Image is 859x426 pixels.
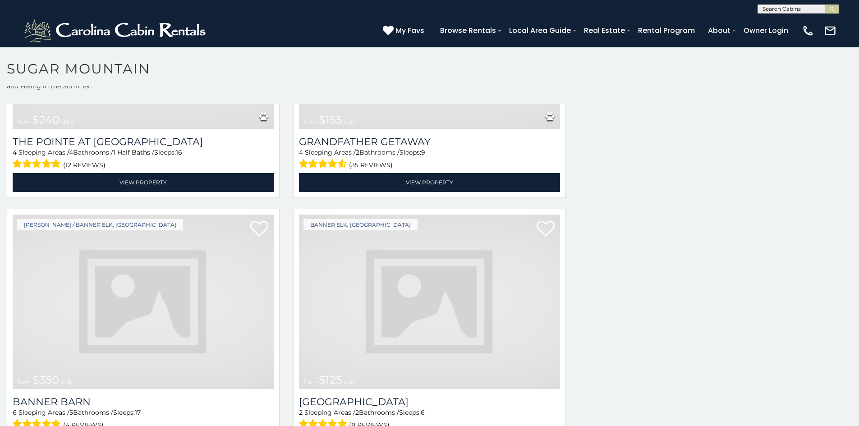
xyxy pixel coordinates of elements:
img: White-1-2.png [23,17,210,44]
img: mail-regular-white.png [824,24,836,37]
a: The Pointe at [GEOGRAPHIC_DATA] [13,136,274,148]
a: Banner Elk, [GEOGRAPHIC_DATA] [303,219,418,230]
a: View Property [13,173,274,192]
a: View Property [299,173,560,192]
span: 1 Half Baths / [113,148,154,156]
a: Local Area Guide [505,23,575,38]
span: 17 [135,408,141,417]
div: Sleeping Areas / Bathrooms / Sleeps: [13,148,274,171]
span: from [303,378,317,385]
span: 9 [421,148,425,156]
a: About [703,23,735,38]
span: 4 [13,148,17,156]
a: Banner Barn [13,396,274,408]
a: [GEOGRAPHIC_DATA] [299,396,560,408]
a: from $350 daily [13,215,274,389]
h3: Bearfoot Lodge [299,396,560,408]
span: 6 [13,408,17,417]
div: Sleeping Areas / Bathrooms / Sleeps: [299,148,560,171]
a: from $125 daily [299,215,560,389]
span: $350 [32,373,59,386]
span: (12 reviews) [63,159,106,171]
span: 2 [355,408,359,417]
a: Grandfather Getaway [299,136,560,148]
span: 6 [421,408,425,417]
span: 2 [356,148,359,156]
img: dummy-image.jpg [299,215,560,389]
img: phone-regular-white.png [802,24,814,37]
span: (35 reviews) [349,159,393,171]
a: Rental Program [634,23,699,38]
span: daily [61,118,74,125]
span: 16 [176,148,182,156]
img: dummy-image.jpg [13,215,274,389]
a: Real Estate [579,23,629,38]
a: Owner Login [739,23,793,38]
a: [PERSON_NAME] / Banner Elk, [GEOGRAPHIC_DATA] [17,219,183,230]
span: 2 [299,408,303,417]
span: 4 [69,148,73,156]
a: Browse Rentals [436,23,501,38]
span: from [17,378,31,385]
a: Add to favorites [250,220,268,239]
a: Add to favorites [537,220,555,239]
span: daily [344,118,357,125]
span: from [303,118,317,125]
span: 5 [69,408,73,417]
span: daily [61,378,73,385]
span: from [17,118,31,125]
span: My Favs [395,25,424,36]
span: $240 [32,113,60,126]
span: 4 [299,148,303,156]
h3: The Pointe at North View [13,136,274,148]
span: daily [344,378,357,385]
span: $155 [319,113,342,126]
a: My Favs [383,25,427,37]
span: $125 [319,373,342,386]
